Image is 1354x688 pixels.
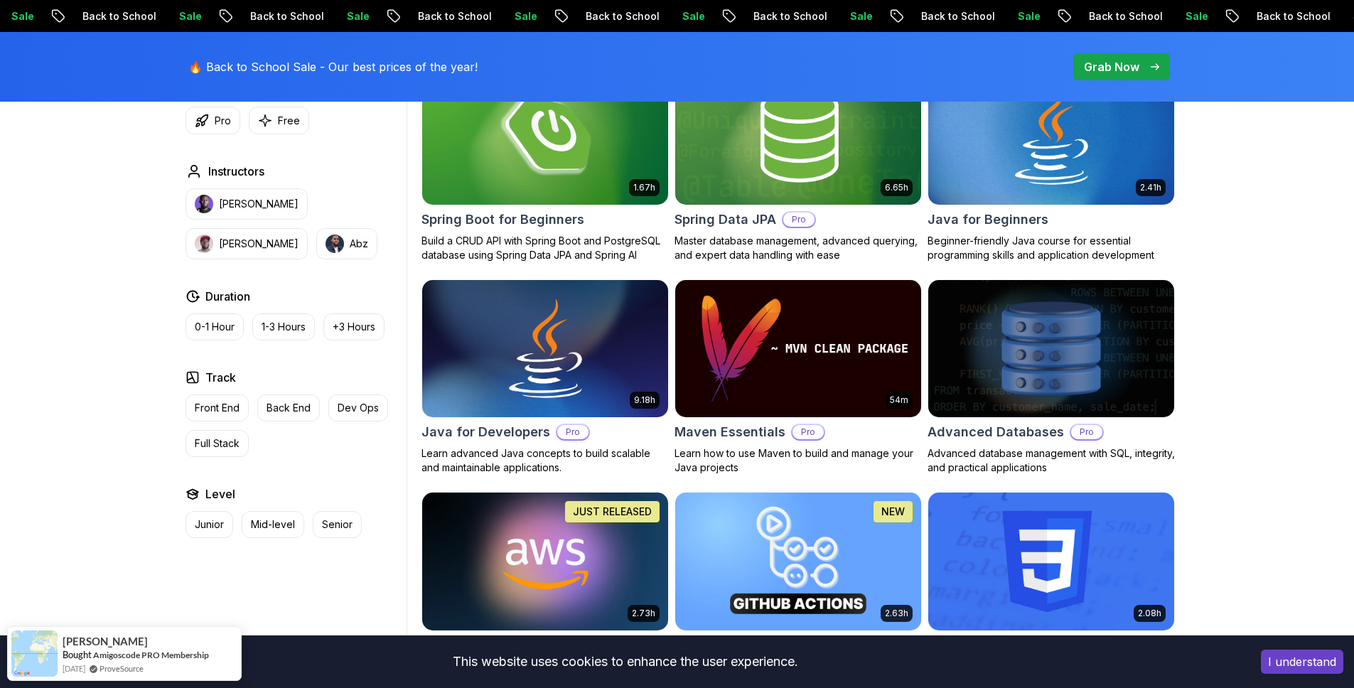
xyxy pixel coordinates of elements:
[186,430,249,457] button: Full Stack
[328,394,388,421] button: Dev Ops
[572,9,669,23] p: Back to School
[1138,608,1161,619] p: 2.08h
[1004,9,1050,23] p: Sale
[333,9,379,23] p: Sale
[404,9,501,23] p: Back to School
[675,446,922,475] p: Learn how to use Maven to build and manage your Java projects
[205,288,250,305] h2: Duration
[186,313,244,340] button: 0-1 Hour
[421,210,584,230] h2: Spring Boot for Beginners
[249,107,309,134] button: Free
[195,235,213,253] img: instructor img
[208,163,264,180] h2: Instructors
[422,67,668,205] img: Spring Boot for Beginners card
[195,436,240,451] p: Full Stack
[634,394,655,406] p: 9.18h
[63,635,148,647] span: [PERSON_NAME]
[350,237,368,251] p: Abz
[219,237,299,251] p: [PERSON_NAME]
[219,197,299,211] p: [PERSON_NAME]
[421,279,669,475] a: Java for Developers card9.18hJava for DevelopersProLearn advanced Java concepts to build scalable...
[237,9,333,23] p: Back to School
[633,182,655,193] p: 1.67h
[928,279,1175,475] a: Advanced Databases cardAdvanced DatabasesProAdvanced database management with SQL, integrity, and...
[1071,425,1102,439] p: Pro
[252,313,315,340] button: 1-3 Hours
[422,280,668,418] img: Java for Developers card
[421,66,669,262] a: Spring Boot for Beginners card1.67hNEWSpring Boot for BeginnersBuild a CRUD API with Spring Boot ...
[421,422,550,442] h2: Java for Developers
[251,517,295,532] p: Mid-level
[783,213,815,227] p: Pro
[928,422,1064,442] h2: Advanced Databases
[557,425,589,439] p: Pro
[323,313,385,340] button: +3 Hours
[186,228,308,259] button: instructor img[PERSON_NAME]
[205,369,236,386] h2: Track
[1140,182,1161,193] p: 2.41h
[1084,58,1139,75] p: Grab Now
[928,210,1048,230] h2: Java for Beginners
[675,279,922,475] a: Maven Essentials card54mMaven EssentialsProLearn how to use Maven to build and manage your Java p...
[885,608,908,619] p: 2.63h
[242,511,304,538] button: Mid-level
[195,401,240,415] p: Front End
[63,662,85,674] span: [DATE]
[316,228,377,259] button: instructor imgAbz
[186,511,233,538] button: Junior
[669,9,714,23] p: Sale
[675,210,776,230] h2: Spring Data JPA
[215,114,231,128] p: Pro
[267,401,311,415] p: Back End
[928,280,1174,418] img: Advanced Databases card
[257,394,320,421] button: Back End
[837,9,882,23] p: Sale
[573,505,652,519] p: JUST RELEASED
[675,234,922,262] p: Master database management, advanced querying, and expert data handling with ease
[881,505,905,519] p: NEW
[11,646,1240,677] div: This website uses cookies to enhance the user experience.
[928,493,1174,630] img: CSS Essentials card
[928,446,1175,475] p: Advanced database management with SQL, integrity, and practical applications
[186,107,240,134] button: Pro
[675,67,921,205] img: Spring Data JPA card
[928,234,1175,262] p: Beginner-friendly Java course for essential programming skills and application development
[501,9,547,23] p: Sale
[740,9,837,23] p: Back to School
[326,235,344,253] img: instructor img
[632,608,655,619] p: 2.73h
[278,114,300,128] p: Free
[93,650,209,660] a: Amigoscode PRO Membership
[195,320,235,334] p: 0-1 Hour
[69,9,166,23] p: Back to School
[186,394,249,421] button: Front End
[205,485,235,502] h2: Level
[675,280,921,418] img: Maven Essentials card
[928,67,1174,205] img: Java for Beginners card
[195,195,213,213] img: instructor img
[11,630,58,677] img: provesource social proof notification image
[313,511,362,538] button: Senior
[421,234,669,262] p: Build a CRUD API with Spring Boot and PostgreSQL database using Spring Data JPA and Spring AI
[1261,650,1343,674] button: Accept cookies
[166,9,211,23] p: Sale
[792,425,824,439] p: Pro
[333,320,375,334] p: +3 Hours
[908,9,1004,23] p: Back to School
[195,517,224,532] p: Junior
[100,662,144,674] a: ProveSource
[675,493,921,630] img: CI/CD with GitHub Actions card
[322,517,353,532] p: Senior
[422,493,668,630] img: AWS for Developers card
[675,422,785,442] h2: Maven Essentials
[1243,9,1340,23] p: Back to School
[188,58,478,75] p: 🔥 Back to School Sale - Our best prices of the year!
[186,188,308,220] button: instructor img[PERSON_NAME]
[885,182,908,193] p: 6.65h
[63,649,92,660] span: Bought
[338,401,379,415] p: Dev Ops
[890,394,908,406] p: 54m
[421,446,669,475] p: Learn advanced Java concepts to build scalable and maintainable applications.
[675,66,922,262] a: Spring Data JPA card6.65hNEWSpring Data JPAProMaster database management, advanced querying, and ...
[262,320,306,334] p: 1-3 Hours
